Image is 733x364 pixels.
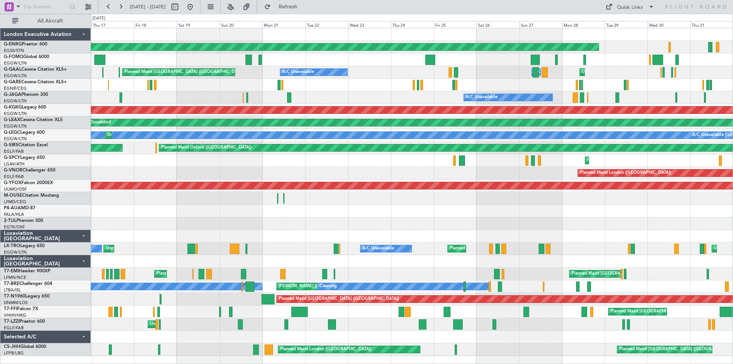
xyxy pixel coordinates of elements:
[4,345,20,349] span: CS-JHH
[690,21,733,28] div: Thu 31
[4,48,24,53] a: EGSS/STN
[4,287,21,293] a: LTBA/ISL
[647,21,690,28] div: Wed 30
[4,345,46,349] a: CS-JHHGlobal 6000
[4,224,25,230] a: EGTK/OXF
[4,319,19,324] span: T7-LZZI
[4,168,23,173] span: G-VNOR
[106,243,161,254] div: Unplanned Maint Dusseldorf
[4,281,19,286] span: T7-BRE
[4,244,45,248] a: LX-TROLegacy 650
[4,143,48,147] a: G-SIRSCitation Excel
[4,130,45,135] a: G-LEGCLegacy 600
[4,73,27,79] a: EGGW/LTN
[4,149,24,154] a: EGLF/FAB
[4,186,27,192] a: UUMO/OSF
[4,181,53,185] a: G-YFOXFalcon 2000EX
[4,143,18,147] span: G-SIRS
[4,67,67,72] a: G-GAALCessna Citation XLS+
[134,21,177,28] div: Fri 18
[4,212,24,217] a: FALA/HLA
[617,4,643,11] div: Quick Links
[4,275,26,280] a: LFMN/NCE
[4,294,25,299] span: T7-N1960
[4,123,27,129] a: EGGW/LTN
[107,129,233,141] div: Unplanned Maint [GEOGRAPHIC_DATA] ([GEOGRAPHIC_DATA])
[580,167,671,179] div: Planned Maint London ([GEOGRAPHIC_DATA])
[519,21,562,28] div: Sun 27
[4,307,38,311] a: T7-FFIFalcon 7X
[4,244,20,248] span: LX-TRO
[4,42,22,47] span: G-ENRG
[4,193,59,198] a: M-OUSECitation Mustang
[4,181,21,185] span: G-YFOX
[4,218,43,223] a: 2-TIJLPhenom 300
[348,21,391,28] div: Wed 23
[605,21,647,28] div: Tue 29
[587,155,675,166] div: Planned Maint Athens ([PERSON_NAME] Intl)
[220,21,262,28] div: Sun 20
[434,21,476,28] div: Fri 25
[157,268,220,280] div: Planned Maint [PERSON_NAME]
[450,243,570,254] div: Planned Maint [GEOGRAPHIC_DATA] ([GEOGRAPHIC_DATA])
[572,268,644,280] div: Planned Maint [GEOGRAPHIC_DATA]
[602,1,658,13] button: Quick Links
[272,4,304,10] span: Refresh
[4,60,27,66] a: EGGW/LTN
[4,136,27,142] a: EGGW/LTN
[4,199,26,205] a: LFMD/CEQ
[362,243,394,254] div: A/C Unavailable
[4,92,48,97] a: G-JAGAPhenom 300
[4,350,24,356] a: LFPB/LBG
[4,67,21,72] span: G-GAAL
[4,105,46,110] a: G-KGKGLegacy 600
[4,86,27,91] a: EGNR/CEG
[4,105,22,110] span: G-KGKG
[4,118,20,122] span: G-LEAX
[4,307,17,311] span: T7-FFI
[4,161,24,167] a: LGAV/ATH
[23,1,67,13] input: Trip Number
[177,21,220,28] div: Sat 19
[4,42,47,47] a: G-ENRGPraetor 600
[261,1,307,13] button: Refresh
[4,269,50,273] a: T7-EMIHawker 900XP
[4,300,27,306] a: DNMM/LOS
[4,130,20,135] span: G-LEGC
[562,21,605,28] div: Mon 28
[582,66,707,78] div: Unplanned Maint [GEOGRAPHIC_DATA] ([GEOGRAPHIC_DATA])
[4,55,23,59] span: G-FOMO
[466,92,497,103] div: A/C Unavailable
[391,21,434,28] div: Thu 24
[124,66,245,78] div: Planned Maint [GEOGRAPHIC_DATA] ([GEOGRAPHIC_DATA])
[4,269,19,273] span: T7-EMI
[4,319,45,324] a: T7-LZZIPraetor 600
[262,21,305,28] div: Mon 21
[4,98,27,104] a: EGGW/LTN
[91,21,134,28] div: Thu 17
[8,15,83,27] button: All Aircraft
[279,293,399,305] div: Planned Maint [GEOGRAPHIC_DATA] ([GEOGRAPHIC_DATA])
[130,3,166,10] span: [DATE] - [DATE]
[4,111,27,116] a: EGGW/LTN
[4,155,20,160] span: G-SPCY
[4,155,45,160] a: G-SPCYLegacy 650
[20,18,81,24] span: All Aircraft
[4,294,50,299] a: T7-N1960Legacy 650
[92,15,105,22] div: [DATE]
[4,281,52,286] a: T7-BREChallenger 604
[4,218,16,223] span: 2-TIJL
[4,206,21,210] span: P4-AUA
[4,174,24,180] a: EGLF/FAB
[4,325,24,331] a: EGLF/FAB
[4,193,22,198] span: M-OUSE
[4,80,21,84] span: G-GARE
[305,21,348,28] div: Tue 22
[61,117,111,128] div: Planned Maint Dusseldorf
[4,312,26,318] a: VHHH/HKG
[279,281,396,292] div: [PERSON_NAME] ([GEOGRAPHIC_DATA][PERSON_NAME])
[4,206,36,210] a: P4-AUAMD-87
[4,168,55,173] a: G-VNORChallenger 650
[4,118,63,122] a: G-LEAXCessna Citation XLS
[4,55,49,59] a: G-FOMOGlobal 6000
